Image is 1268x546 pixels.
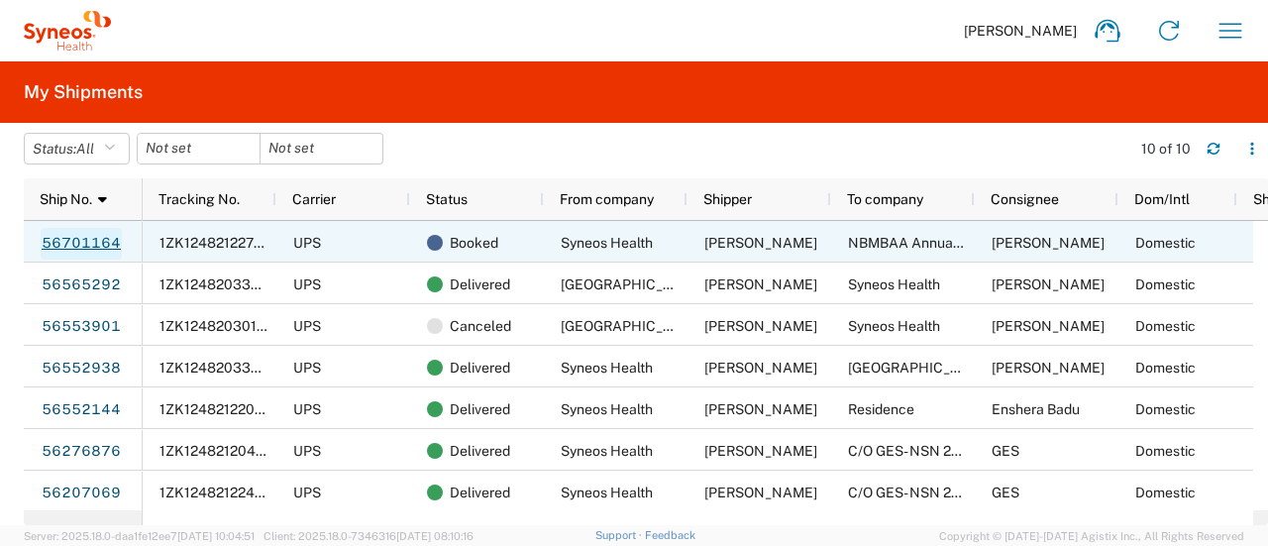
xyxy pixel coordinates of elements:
span: Consignee [991,191,1059,207]
span: Syneos Health [848,318,940,334]
div: 10 of 10 [1141,140,1191,158]
span: Lisa Kelly [992,360,1105,376]
a: Feedback [645,529,695,541]
span: Newark Airport Marriott [561,276,702,292]
a: 56276876 [41,436,122,468]
span: Syneos Health [561,485,653,500]
span: Domestic [1135,318,1196,334]
span: Krista Slowikowski [704,401,817,417]
h2: My Shipments [24,80,143,104]
span: Domestic [1135,276,1196,292]
span: Residence [848,401,914,417]
span: Status [426,191,468,207]
span: Shipper [703,191,752,207]
span: All [76,141,94,157]
span: Krista Slowikowski [704,235,817,251]
span: Ivy Robertson [992,235,1105,251]
span: Delivered [450,264,510,305]
button: Status:All [24,133,130,164]
a: Support [595,529,645,541]
span: 1ZK124821220498918 [159,401,305,417]
span: Carrier [292,191,336,207]
span: Delivered [450,347,510,388]
span: 1ZK124821204561478 [159,443,305,459]
span: Syneos Health [848,276,940,292]
span: Domestic [1135,235,1196,251]
span: UPS [293,276,321,292]
span: Newark Airport Marriott [561,318,702,334]
span: From company [560,191,654,207]
span: Lisa Kelly [704,276,817,292]
span: Delivered [450,388,510,430]
a: 56207069 [41,478,122,509]
span: [DATE] 10:04:51 [177,530,255,542]
span: 1ZK124820301741144 [159,318,303,334]
span: Lisa Kelly [704,318,817,334]
span: Syneos Health [561,360,653,376]
span: UPS [293,401,321,417]
span: Krista Slowikowski [704,485,817,500]
span: Domestic [1135,485,1196,500]
span: Krista Slowikowski [992,318,1105,334]
span: GES [992,443,1019,459]
span: [PERSON_NAME] [964,22,1077,40]
span: UPS [293,360,321,376]
span: Delivered [450,430,510,472]
span: Syneos Health [561,443,653,459]
span: Domestic [1135,443,1196,459]
span: Krista Slowikowski [704,360,817,376]
span: 1ZK124820333995963 [159,276,313,292]
span: Booked [450,222,498,264]
span: [DATE] 08:10:16 [396,530,474,542]
span: Client: 2025.18.0-7346316 [264,530,474,542]
span: Enshera Badu [992,401,1080,417]
span: 1ZK124820339939923 [159,360,312,376]
span: Copyright © [DATE]-[DATE] Agistix Inc., All Rights Reserved [939,527,1244,545]
span: UPS [293,318,321,334]
span: C/O GES- NSN 2025 [848,485,977,500]
span: 1ZK124821227181943 [159,235,301,251]
a: 56701164 [41,228,122,260]
span: C/O GES- NSN 2025 [848,443,977,459]
span: Canceled [450,305,511,347]
span: UPS [293,485,321,500]
span: NBMBAA Annual Conference & Expo [848,235,1085,251]
a: 56552144 [41,394,122,426]
span: Syneos Health [561,235,653,251]
a: 56565292 [41,270,122,301]
span: Tracking No. [158,191,240,207]
input: Not set [261,134,382,164]
span: GES [992,485,1019,500]
span: Domestic [1135,360,1196,376]
a: 56553901 [41,311,122,343]
span: Delivered [450,472,510,513]
span: Krista Slowikowski [992,276,1105,292]
span: UPS [293,235,321,251]
span: Syneos Health [561,401,653,417]
span: Server: 2025.18.0-daa1fe12ee7 [24,530,255,542]
span: UPS [293,443,321,459]
span: Dom/Intl [1134,191,1190,207]
a: 56552938 [41,353,122,384]
span: Krista Slowikowski [704,443,817,459]
span: Newark Airport Marriott [848,360,990,376]
span: 1ZK124821224421788 [159,485,303,500]
span: Ship No. [40,191,92,207]
span: To company [847,191,923,207]
span: Domestic [1135,401,1196,417]
input: Not set [138,134,260,164]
